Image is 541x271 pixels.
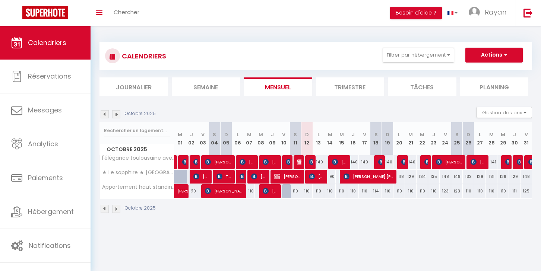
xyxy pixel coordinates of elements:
[244,77,312,96] li: Mensuel
[408,131,413,138] abbr: M
[255,122,266,155] th: 08
[440,122,451,155] th: 24
[271,131,274,138] abbr: J
[428,122,440,155] th: 23
[509,170,521,184] div: 129
[324,170,336,184] div: 90
[274,169,301,184] span: [PERSON_NAME]
[382,155,393,169] div: 140
[352,131,355,138] abbr: J
[517,155,521,169] span: [PERSON_NAME]
[363,131,366,138] abbr: V
[521,122,532,155] th: 31
[521,170,532,184] div: 148
[339,131,344,138] abbr: M
[190,131,193,138] abbr: J
[428,170,440,184] div: 135
[417,184,428,198] div: 110
[174,184,186,198] a: [PERSON_NAME]
[174,122,186,155] th: 01
[359,155,370,169] div: 140
[405,184,417,198] div: 110
[28,173,63,182] span: Paiements
[398,131,400,138] abbr: L
[465,48,523,63] button: Actions
[324,184,336,198] div: 110
[489,131,494,138] abbr: M
[125,205,156,212] p: Octobre 2025
[463,170,474,184] div: 133
[28,38,66,47] span: Calendriers
[186,122,197,155] th: 02
[440,170,451,184] div: 148
[474,170,486,184] div: 129
[240,155,255,169] span: [PERSON_NAME]
[521,184,532,198] div: 125
[104,124,170,137] input: Rechercher un logement...
[294,131,297,138] abbr: S
[336,184,347,198] div: 110
[497,122,509,155] th: 29
[243,122,255,155] th: 07
[182,155,186,169] span: [PERSON_NAME]
[347,122,359,155] th: 16
[463,122,474,155] th: 26
[370,122,382,155] th: 18
[172,77,240,96] li: Semaine
[290,122,301,155] th: 11
[328,131,332,138] abbr: M
[497,170,509,184] div: 129
[486,155,497,169] div: 141
[263,155,278,169] span: [PERSON_NAME]
[390,7,442,19] button: Besoin d'aide ?
[209,122,220,155] th: 04
[28,207,74,216] span: Hébergement
[114,8,139,16] span: Chercher
[22,6,68,19] img: Super Booking
[324,122,336,155] th: 14
[405,122,417,155] th: 21
[347,184,359,198] div: 110
[240,169,243,184] span: [PERSON_NAME]
[282,131,285,138] abbr: V
[347,155,359,169] div: 140
[417,170,428,184] div: 134
[309,169,324,184] span: [PERSON_NAME]
[466,131,470,138] abbr: D
[444,131,447,138] abbr: V
[29,241,71,250] span: Notifications
[205,184,243,198] span: [PERSON_NAME]
[101,155,175,161] span: l'élégance toulousaine avec garage
[100,144,174,155] span: Octobre 2025
[497,184,509,198] div: 110
[359,184,370,198] div: 110
[460,77,529,96] li: Planning
[383,48,454,63] button: Filtrer par hébergement
[477,107,532,118] button: Gestion des prix
[486,184,497,198] div: 110
[455,131,459,138] abbr: S
[309,155,313,169] span: [PERSON_NAME]
[28,105,62,115] span: Messages
[197,122,209,155] th: 03
[428,184,440,198] div: 110
[336,122,347,155] th: 15
[263,184,278,198] span: [PERSON_NAME]
[344,169,393,184] span: [PERSON_NAME] [PERSON_NAME]
[178,131,182,138] abbr: M
[266,122,278,155] th: 09
[417,122,428,155] th: 22
[485,7,506,17] span: Rayan
[393,170,405,184] div: 118
[401,155,405,169] span: [PERSON_NAME]
[474,184,486,198] div: 110
[451,184,463,198] div: 123
[440,184,451,198] div: 123
[220,122,232,155] th: 05
[486,122,497,155] th: 28
[247,131,251,138] abbr: M
[101,170,175,175] span: ★ Le sapphire ★ [GEOGRAPHIC_DATA] ★ Confort Luxueux ★
[469,7,480,18] img: ...
[359,122,370,155] th: 17
[386,131,389,138] abbr: D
